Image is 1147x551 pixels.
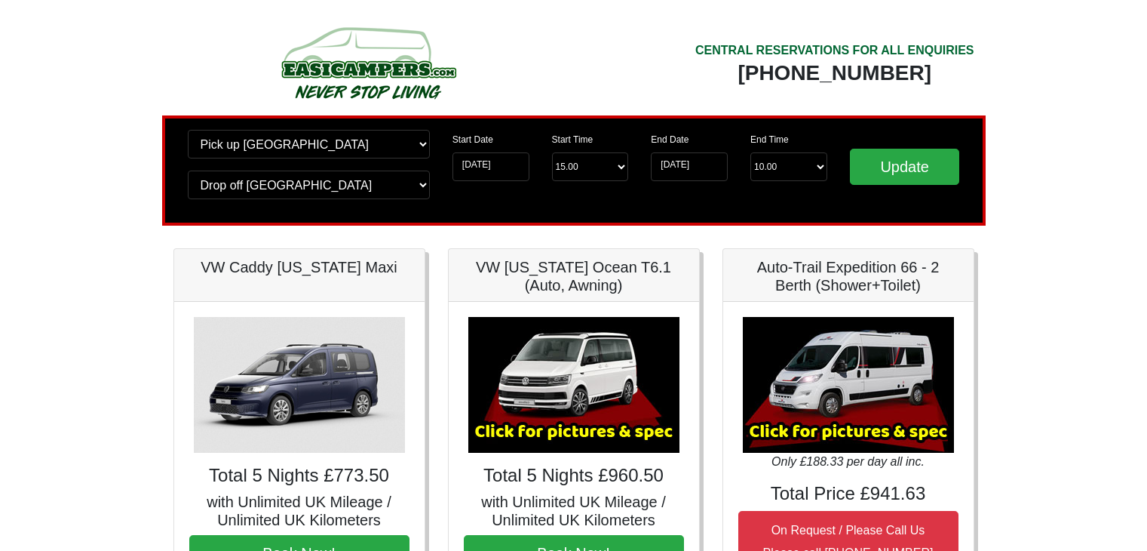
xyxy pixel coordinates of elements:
label: End Date [651,133,689,146]
input: Update [850,149,960,185]
i: Only £188.33 per day all inc. [771,455,925,468]
label: Start Time [552,133,593,146]
h4: Total 5 Nights £960.50 [464,465,684,487]
img: campers-checkout-logo.png [225,21,511,104]
label: End Time [750,133,789,146]
label: Start Date [452,133,493,146]
h5: with Unlimited UK Mileage / Unlimited UK Kilometers [464,493,684,529]
img: VW California Ocean T6.1 (Auto, Awning) [468,317,679,453]
h5: VW [US_STATE] Ocean T6.1 (Auto, Awning) [464,258,684,294]
img: Auto-Trail Expedition 66 - 2 Berth (Shower+Toilet) [743,317,954,453]
h5: VW Caddy [US_STATE] Maxi [189,258,409,276]
div: CENTRAL RESERVATIONS FOR ALL ENQUIRIES [695,42,974,60]
input: Start Date [452,152,529,181]
h4: Total Price £941.63 [738,483,958,505]
h5: Auto-Trail Expedition 66 - 2 Berth (Shower+Toilet) [738,258,958,294]
h4: Total 5 Nights £773.50 [189,465,409,487]
img: VW Caddy California Maxi [194,317,405,453]
input: Return Date [651,152,728,181]
div: [PHONE_NUMBER] [695,60,974,87]
h5: with Unlimited UK Mileage / Unlimited UK Kilometers [189,493,409,529]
